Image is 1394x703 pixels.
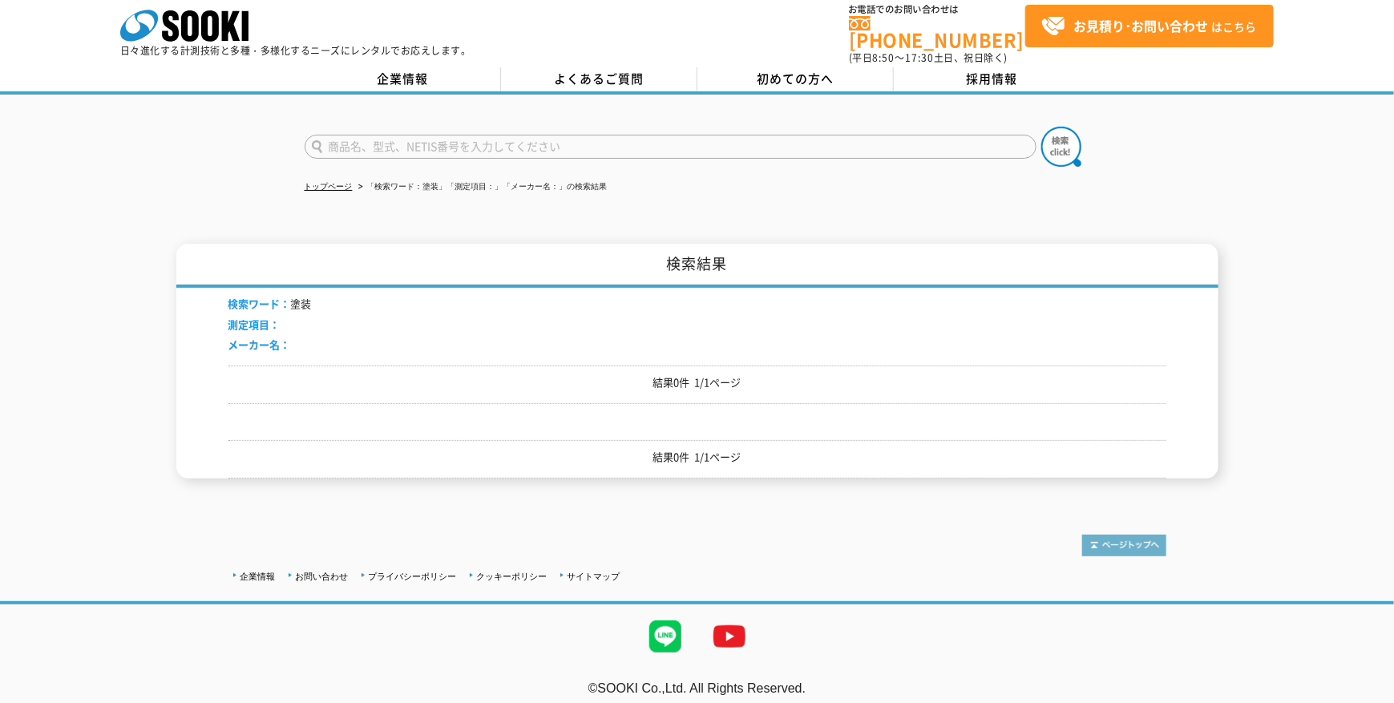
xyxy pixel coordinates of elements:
a: 初めての方へ [697,67,894,91]
span: 検索ワード： [228,296,291,311]
p: 結果0件 1/1ページ [228,449,1166,466]
img: トップページへ [1082,535,1166,556]
img: LINE [633,604,697,669]
a: お見積り･お問い合わせはこちら [1025,5,1274,47]
p: 結果0件 1/1ページ [228,374,1166,391]
span: 17:30 [905,51,934,65]
h1: 検索結果 [176,244,1218,288]
li: 塗装 [228,296,312,313]
a: よくあるご質問 [501,67,697,91]
span: 測定項目： [228,317,281,332]
input: 商品名、型式、NETIS番号を入力してください [305,135,1036,159]
span: 8:50 [873,51,895,65]
a: 企業情報 [305,67,501,91]
a: クッキーポリシー [477,572,547,581]
a: トップページ [305,182,353,191]
a: 企業情報 [240,572,276,581]
span: メーカー名： [228,337,291,352]
a: [PHONE_NUMBER] [849,16,1025,49]
span: お電話でのお問い合わせは [849,5,1025,14]
img: btn_search.png [1041,127,1081,167]
strong: お見積り･お問い合わせ [1073,16,1208,35]
img: YouTube [697,604,762,669]
a: お問い合わせ [296,572,349,581]
li: 「検索ワード：塗装」「測定項目：」「メーカー名：」の検索結果 [355,179,608,196]
p: 日々進化する計測技術と多種・多様化するニーズにレンタルでお応えします。 [120,46,471,55]
a: サイトマップ [568,572,620,581]
span: (平日 ～ 土日、祝日除く) [849,51,1008,65]
a: プライバシーポリシー [369,572,457,581]
span: 初めての方へ [757,70,834,87]
span: はこちら [1041,14,1256,38]
a: 採用情報 [894,67,1090,91]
